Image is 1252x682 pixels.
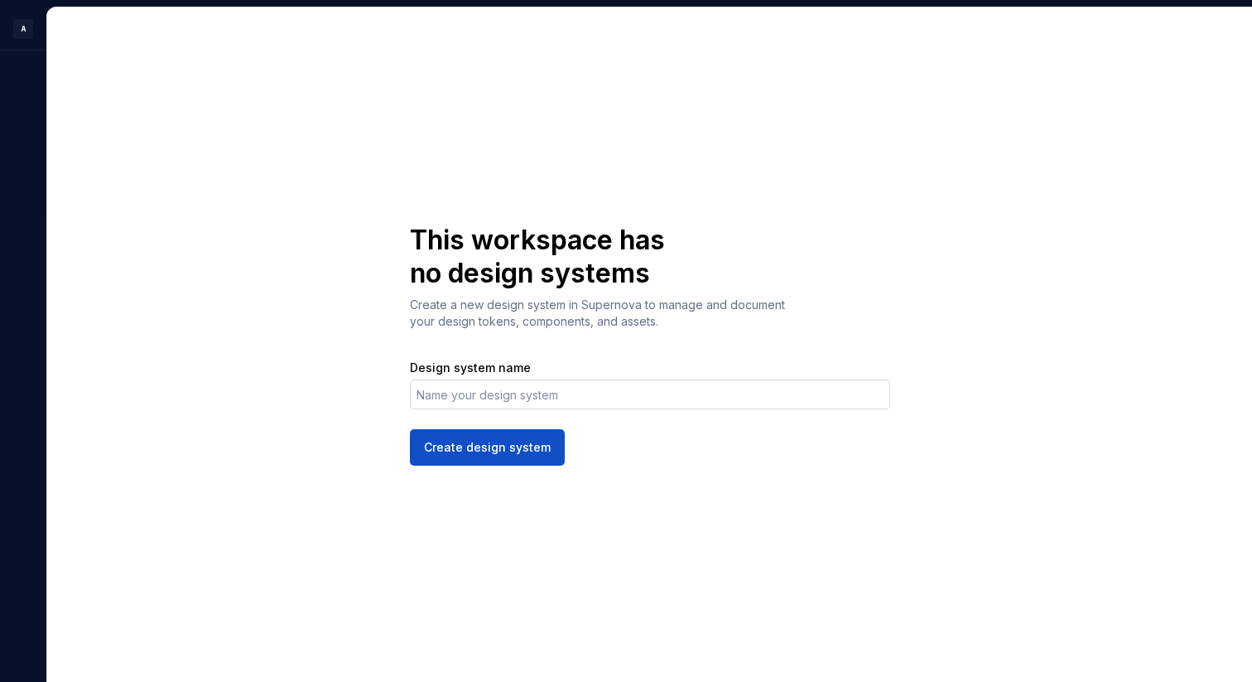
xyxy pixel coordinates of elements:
[410,224,698,290] h1: This workspace has no design systems
[410,380,890,409] input: Name your design system
[410,429,565,466] button: Create design system
[424,439,551,456] span: Create design system
[410,360,531,376] label: Design system name
[410,297,794,330] p: Create a new design system in Supernova to manage and document your design tokens, components, an...
[13,19,33,39] div: A
[3,11,43,46] button: A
